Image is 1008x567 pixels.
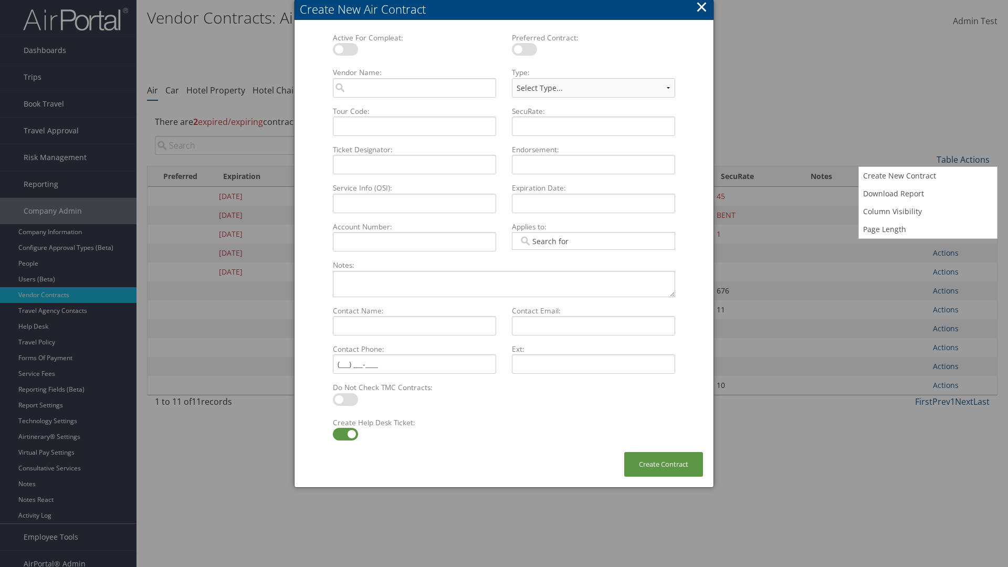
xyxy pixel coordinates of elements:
label: Account Number: [329,222,500,232]
label: Create Help Desk Ticket: [329,417,500,428]
a: Page Length [859,220,997,238]
input: Expiration Date: [512,194,675,213]
select: Type: [512,78,675,98]
input: Service Info (OSI): [333,194,496,213]
label: Notes: [329,260,679,270]
label: SecuRate: [508,106,679,117]
input: Applies to: [519,236,577,246]
label: Ticket Designator: [329,144,500,155]
input: Endorsement: [512,155,675,174]
input: Ticket Designator: [333,155,496,174]
input: SecuRate: [512,117,675,136]
div: Create New Air Contract [300,1,713,17]
a: Column Visibility [859,203,997,220]
label: Tour Code: [329,106,500,117]
textarea: Notes: [333,271,675,297]
label: Expiration Date: [508,183,679,193]
input: Account Number: [333,232,496,251]
label: Contact Email: [508,306,679,316]
a: Download Report [859,185,997,203]
label: Contact Name: [329,306,500,316]
label: Preferred Contract: [508,33,679,43]
label: Contact Phone: [329,344,500,354]
input: Vendor Name: [333,78,496,98]
label: Ext: [508,344,679,354]
label: Service Info (OSI): [329,183,500,193]
label: Applies to: [508,222,679,232]
label: Do Not Check TMC Contracts: [329,382,500,393]
label: Endorsement: [508,144,679,155]
label: Active For Compleat: [329,33,500,43]
a: Create New Contract [859,167,997,185]
label: Type: [508,67,679,78]
input: Contact Email: [512,316,675,335]
button: Create Contract [624,452,703,477]
input: Contact Phone: [333,354,496,374]
input: Tour Code: [333,117,496,136]
input: Contact Name: [333,316,496,335]
input: Ext: [512,354,675,374]
label: Vendor Name: [329,67,500,78]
